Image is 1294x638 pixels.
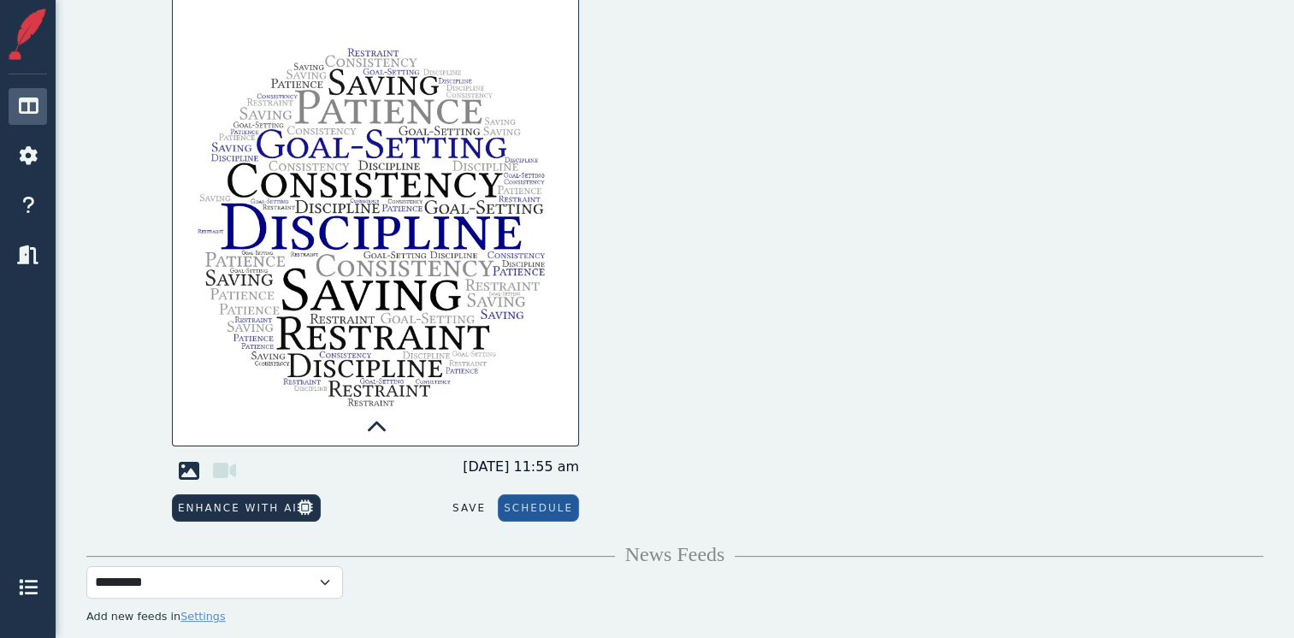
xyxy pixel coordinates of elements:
iframe: Chat [1221,561,1281,625]
img: Storiful Square [2,9,53,60]
button: Enhance with AI [172,494,321,522]
a: Settings [180,610,226,623]
button: Save [447,495,491,521]
h4: News Feeds [86,542,1263,567]
span: Add new feeds in [86,610,226,623]
img: Discipline is the foundation of smart financial decisions. It’s what turns good intentions into r... [180,35,563,418]
button: Schedule [498,494,579,522]
span: [DATE] 11:55 am [447,457,579,477]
